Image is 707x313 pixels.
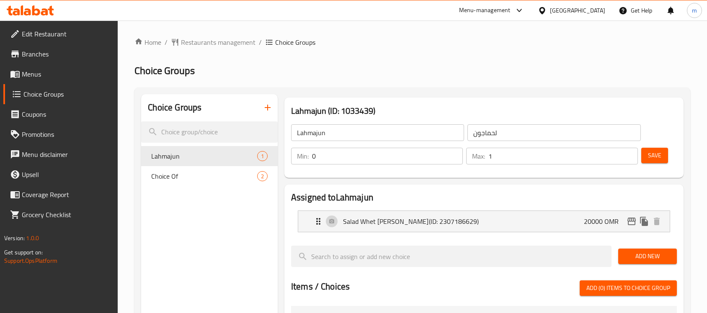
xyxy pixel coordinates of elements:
[22,129,111,139] span: Promotions
[459,5,511,15] div: Menu-management
[291,207,677,236] li: Expand
[22,49,111,59] span: Branches
[141,121,278,143] input: search
[22,69,111,79] span: Menus
[148,101,201,114] h2: Choice Groups
[3,185,118,205] a: Coverage Report
[4,233,25,244] span: Version:
[298,211,670,232] div: Expand
[134,37,690,47] nav: breadcrumb
[291,191,677,204] h2: Assigned to Lahmajun
[26,233,39,244] span: 1.0.0
[297,151,309,161] p: Min:
[580,280,677,296] button: Add (0) items to choice group
[4,247,43,258] span: Get support on:
[618,249,677,264] button: Add New
[648,150,661,161] span: Save
[625,251,670,262] span: Add New
[257,171,268,181] div: Choices
[3,84,118,104] a: Choice Groups
[171,37,255,47] a: Restaurants management
[3,124,118,144] a: Promotions
[429,216,486,226] p: (ID: 2307186629)
[151,171,257,181] span: Choice Of
[141,146,278,166] div: Lahmajun1
[134,37,161,47] a: Home
[4,255,57,266] a: Support.OpsPlatform
[586,283,670,293] span: Add (0) items to choice group
[181,37,255,47] span: Restaurants management
[3,164,118,185] a: Upsell
[23,89,111,99] span: Choice Groups
[291,104,677,118] h3: Lahmajun (ID: 1033439)
[258,172,267,180] span: 2
[259,37,262,47] li: /
[22,149,111,159] span: Menu disclaimer
[692,6,697,15] span: m
[291,246,612,267] input: search
[22,29,111,39] span: Edit Restaurant
[257,151,268,161] div: Choices
[275,37,315,47] span: Choice Groups
[641,148,668,163] button: Save
[134,61,195,80] span: Choice Groups
[3,144,118,164] a: Menu disclaimer
[3,205,118,225] a: Grocery Checklist
[3,24,118,44] a: Edit Restaurant
[22,109,111,119] span: Coupons
[141,166,278,186] div: Choice Of2
[291,280,350,293] h2: Items / Choices
[22,210,111,220] span: Grocery Checklist
[3,64,118,84] a: Menus
[343,216,429,226] p: Salad Whet [PERSON_NAME]
[165,37,168,47] li: /
[584,216,625,226] p: 20000 OMR
[22,169,111,180] span: Upsell
[3,104,118,124] a: Coupons
[151,151,257,161] span: Lahmajun
[472,151,485,161] p: Max:
[638,215,650,228] button: duplicate
[258,152,267,160] span: 1
[22,190,111,200] span: Coverage Report
[650,215,663,228] button: delete
[3,44,118,64] a: Branches
[550,6,605,15] div: [GEOGRAPHIC_DATA]
[625,215,638,228] button: edit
